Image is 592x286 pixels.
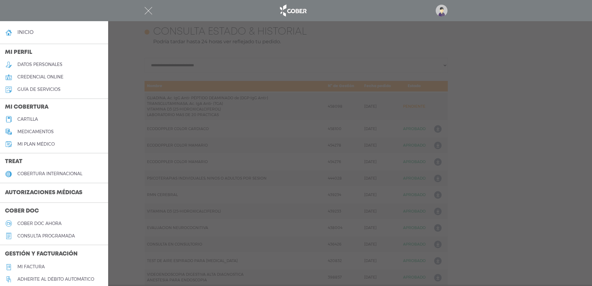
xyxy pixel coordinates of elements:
[17,277,94,282] h5: Adherite al débito automático
[17,74,63,80] h5: credencial online
[17,221,62,226] h5: Cober doc ahora
[17,87,61,92] h5: guía de servicios
[436,5,447,16] img: profile-placeholder.svg
[17,129,54,134] h5: medicamentos
[17,233,75,239] h5: consulta programada
[277,3,309,18] img: logo_cober_home-white.png
[17,171,82,176] h5: cobertura internacional
[17,62,62,67] h5: datos personales
[145,7,152,15] img: Cober_menu-close-white.svg
[17,264,45,270] h5: Mi factura
[17,117,38,122] h5: cartilla
[17,29,34,35] h4: inicio
[17,142,55,147] h5: Mi plan médico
